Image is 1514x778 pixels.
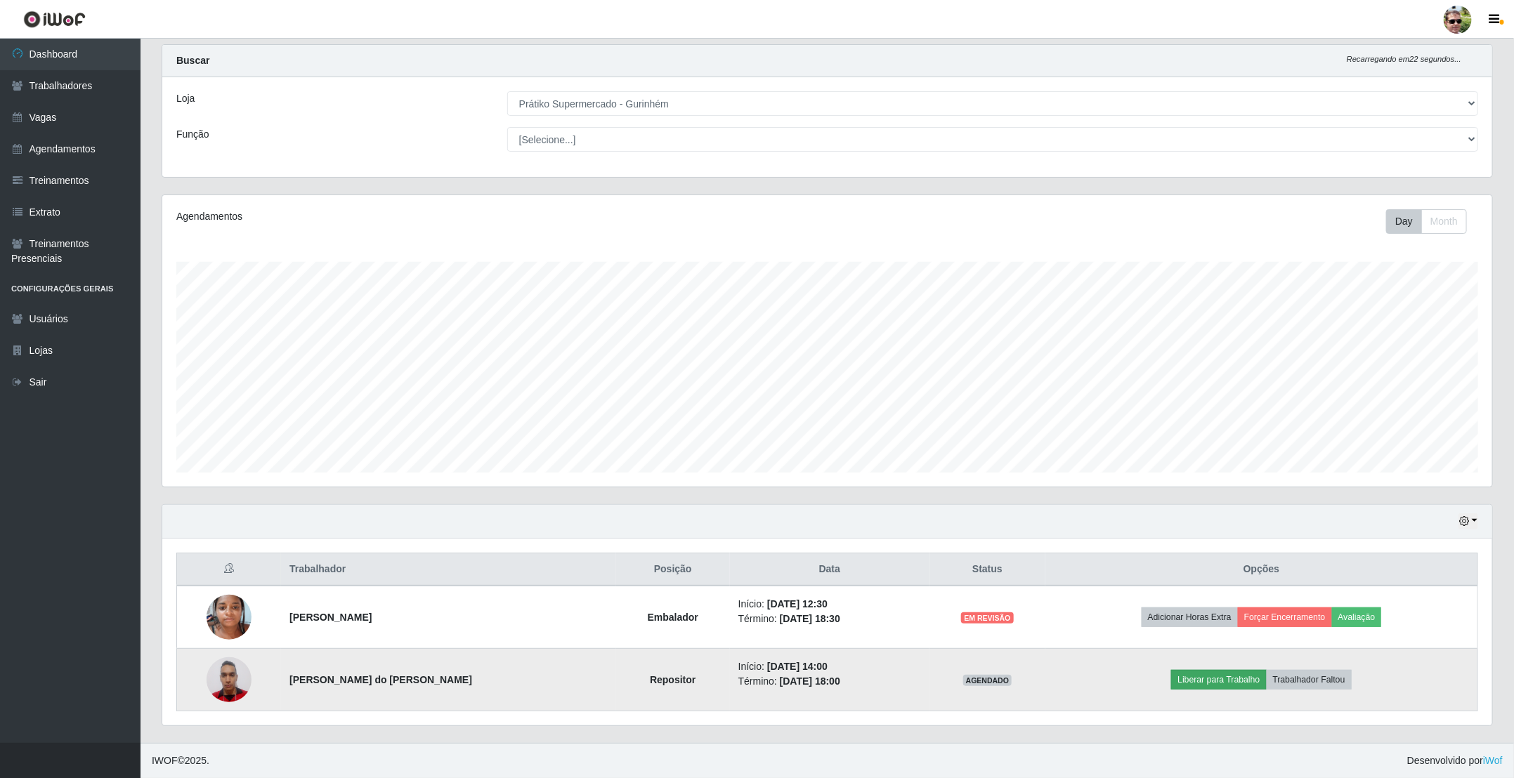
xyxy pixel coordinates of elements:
th: Data [730,553,929,586]
strong: Embalador [648,612,698,623]
a: iWof [1483,755,1503,766]
button: Trabalhador Faltou [1267,670,1352,690]
button: Liberar para Trabalho [1171,670,1266,690]
strong: [PERSON_NAME] do [PERSON_NAME] [289,674,472,685]
li: Início: [738,597,921,612]
th: Posição [616,553,730,586]
span: Desenvolvido por [1407,753,1503,768]
div: First group [1386,209,1467,234]
li: Término: [738,612,921,626]
th: Opções [1045,553,1477,586]
div: Agendamentos [176,209,707,224]
label: Loja [176,91,195,106]
span: IWOF [152,755,178,766]
time: [DATE] 14:00 [767,661,828,672]
button: Month [1421,209,1467,234]
span: EM REVISÃO [961,612,1013,624]
img: 1747520366813.jpeg [207,650,252,709]
i: Recarregando em 22 segundos... [1347,55,1461,63]
div: Toolbar with button groups [1386,209,1478,234]
time: [DATE] 12:30 [767,598,828,609]
li: Início: [738,659,921,674]
time: [DATE] 18:30 [780,613,840,624]
button: Avaliação [1332,607,1382,627]
label: Função [176,127,209,142]
img: 1756057364785.jpeg [207,587,252,647]
span: © 2025 . [152,753,209,768]
span: AGENDADO [963,675,1012,686]
img: CoreUI Logo [23,11,86,28]
th: Status [929,553,1045,586]
li: Término: [738,674,921,689]
button: Forçar Encerramento [1238,607,1332,627]
button: Day [1386,209,1422,234]
strong: Buscar [176,55,209,66]
th: Trabalhador [281,553,616,586]
strong: Repositor [650,674,696,685]
button: Adicionar Horas Extra [1142,607,1238,627]
strong: [PERSON_NAME] [289,612,372,623]
time: [DATE] 18:00 [780,675,840,687]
